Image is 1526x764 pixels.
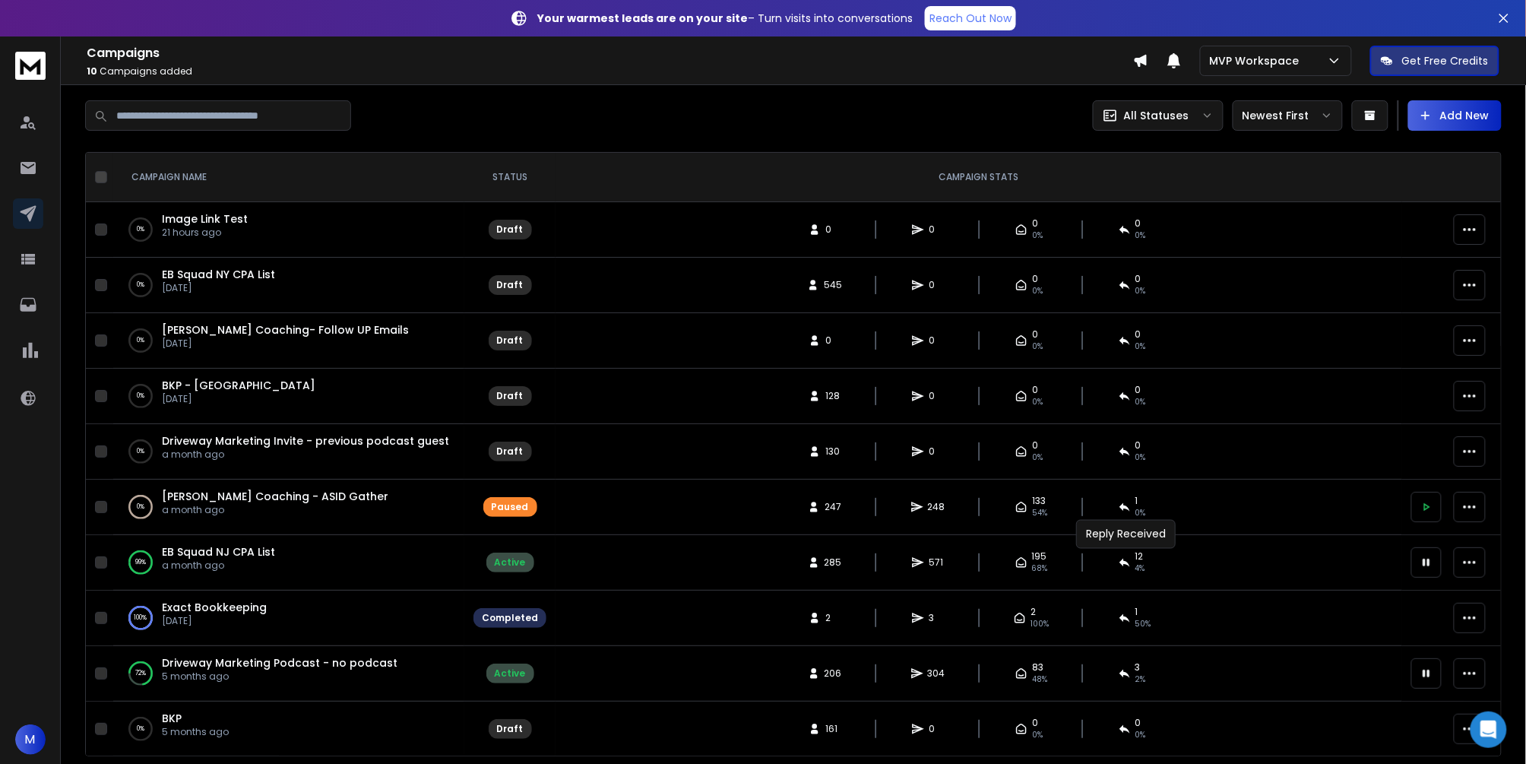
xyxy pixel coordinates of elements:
span: Driveway Marketing Invite - previous podcast guest [162,433,449,449]
span: 0% [1135,729,1146,741]
span: 3 [1135,661,1141,674]
p: 0 % [137,721,144,737]
button: M [15,724,46,755]
a: BKP - [GEOGRAPHIC_DATA] [162,378,315,393]
span: 48 % [1032,674,1047,686]
span: 0% [1032,396,1043,408]
span: 4 % [1135,563,1145,575]
span: 68 % [1032,563,1048,575]
a: Reach Out Now [925,6,1016,30]
span: 0% [1032,285,1043,297]
p: 0 % [137,444,144,459]
a: [PERSON_NAME] Coaching- Follow UP Emails [162,322,409,338]
span: 1 [1135,606,1138,618]
span: 195 [1032,550,1047,563]
p: 99 % [135,555,146,570]
td: 0%EB Squad NY CPA List[DATE] [113,258,464,313]
span: 206 [825,667,842,680]
p: 21 hours ago [162,227,248,239]
p: a month ago [162,560,275,572]
span: 2 [825,612,841,624]
p: 72 % [135,666,146,681]
span: 0 [1135,217,1141,230]
p: 0 % [137,277,144,293]
span: 128 [825,390,841,402]
div: Active [495,556,526,569]
span: 12 [1135,550,1144,563]
p: a month ago [162,449,449,461]
span: 304 [928,667,945,680]
span: 100 % [1031,618,1049,630]
span: 54 % [1032,507,1047,519]
td: 72%Driveway Marketing Podcast - no podcast5 months ago [113,646,464,702]
span: Image Link Test [162,211,248,227]
span: 247 [825,501,841,513]
span: 0% [1032,230,1043,242]
span: 2 [1031,606,1036,618]
th: STATUS [464,153,556,202]
div: Open Intercom Messenger [1471,712,1507,748]
p: 5 months ago [162,670,397,683]
span: 0 [929,445,944,458]
p: a month ago [162,504,388,516]
p: 0 % [137,388,144,404]
td: 0%[PERSON_NAME] Coaching - ASID Gathera month ago [113,480,464,535]
a: [PERSON_NAME] Coaching - ASID Gather [162,489,388,504]
a: EB Squad NY CPA List [162,267,275,282]
span: 0% [1135,230,1146,242]
span: 0% [1032,341,1043,353]
span: 0 [1032,439,1038,452]
a: EB Squad NJ CPA List [162,544,275,560]
span: 0 [929,279,944,291]
td: 0%BKP - [GEOGRAPHIC_DATA][DATE] [113,369,464,424]
span: 0 [1135,717,1141,729]
div: Draft [497,390,524,402]
span: 130 [825,445,841,458]
span: 0 [1135,273,1141,285]
span: 10 [87,65,97,78]
div: Draft [497,334,524,347]
strong: Your warmest leads are on your site [537,11,748,26]
span: 0 [1135,439,1141,452]
span: 0% [1032,452,1043,464]
span: Exact Bookkeeping [162,600,267,615]
p: [DATE] [162,282,275,294]
p: [DATE] [162,338,409,350]
h1: Campaigns [87,44,1133,62]
button: Get Free Credits [1370,46,1499,76]
span: 285 [825,556,842,569]
td: 0%[PERSON_NAME] Coaching- Follow UP Emails[DATE] [113,313,464,369]
p: All Statuses [1124,108,1189,123]
p: 5 months ago [162,726,229,738]
span: 0% [1135,452,1146,464]
span: 0 [825,223,841,236]
p: 0 % [137,333,144,348]
span: 0% [1135,396,1146,408]
td: 0%BKP5 months ago [113,702,464,757]
div: Completed [482,612,538,624]
p: [DATE] [162,393,315,405]
span: 0 [1032,717,1038,729]
span: 0 [1032,217,1038,230]
td: 100%Exact Bookkeeping[DATE] [113,591,464,646]
span: 0% [1135,285,1146,297]
td: 0%Image Link Test21 hours ago [113,202,464,258]
span: 161 [825,723,841,735]
p: Get Free Credits [1402,53,1489,68]
span: 0 [929,390,944,402]
a: BKP [162,711,182,726]
div: Paused [492,501,529,513]
p: MVP Workspace [1210,53,1306,68]
span: 0 [929,334,944,347]
span: 1 [1135,495,1138,507]
span: 545 [824,279,842,291]
div: Draft [497,445,524,458]
td: 0%Driveway Marketing Invite - previous podcast guesta month ago [113,424,464,480]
